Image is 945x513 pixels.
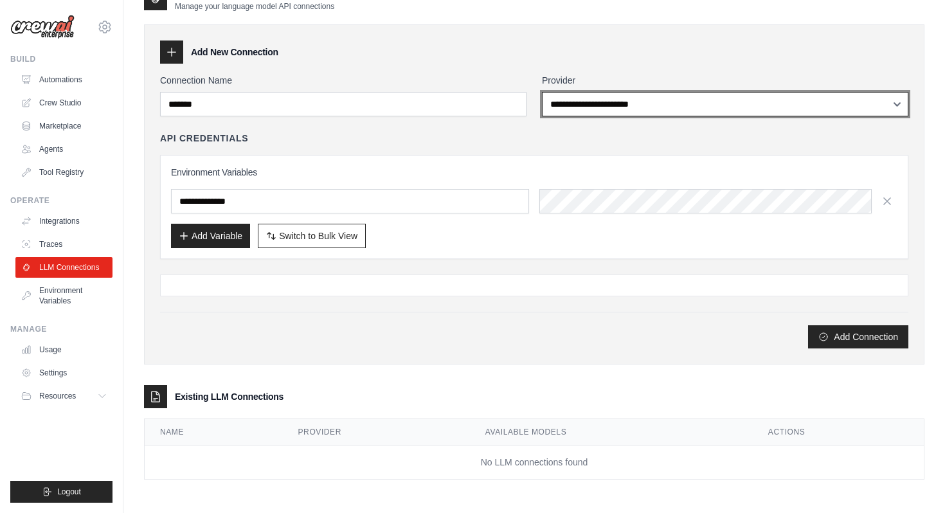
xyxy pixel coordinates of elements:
[808,325,908,348] button: Add Connection
[15,280,113,311] a: Environment Variables
[15,211,113,231] a: Integrations
[160,132,248,145] h4: API Credentials
[191,46,278,59] h3: Add New Connection
[15,363,113,383] a: Settings
[57,487,81,497] span: Logout
[171,224,250,248] button: Add Variable
[470,419,753,446] th: Available Models
[15,339,113,360] a: Usage
[258,224,366,248] button: Switch to Bulk View
[160,74,526,87] label: Connection Name
[10,195,113,206] div: Operate
[15,162,113,183] a: Tool Registry
[753,419,924,446] th: Actions
[10,324,113,334] div: Manage
[15,93,113,113] a: Crew Studio
[175,1,334,12] p: Manage your language model API connections
[39,391,76,401] span: Resources
[15,257,113,278] a: LLM Connections
[145,419,283,446] th: Name
[15,234,113,255] a: Traces
[279,230,357,242] span: Switch to Bulk View
[10,54,113,64] div: Build
[10,15,75,39] img: Logo
[171,166,897,179] h3: Environment Variables
[15,139,113,159] a: Agents
[15,69,113,90] a: Automations
[10,481,113,503] button: Logout
[283,419,470,446] th: Provider
[542,74,908,87] label: Provider
[145,446,924,480] td: No LLM connections found
[15,116,113,136] a: Marketplace
[175,390,283,403] h3: Existing LLM Connections
[15,386,113,406] button: Resources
